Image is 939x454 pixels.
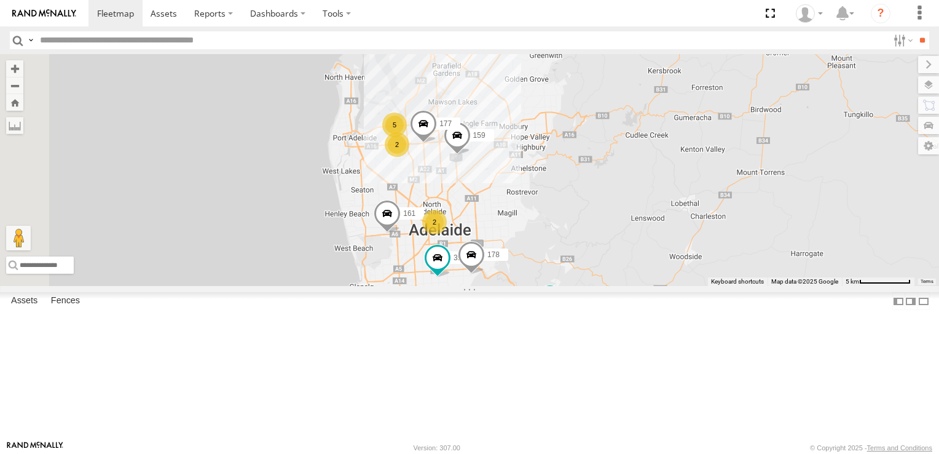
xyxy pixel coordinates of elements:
[414,444,460,452] div: Version: 307.00
[846,278,859,285] span: 5 km
[889,31,915,49] label: Search Filter Options
[7,442,63,454] a: Visit our Website
[792,4,827,23] div: Frank Cope
[454,253,466,262] span: 391
[771,278,838,285] span: Map data ©2025 Google
[487,250,500,259] span: 178
[439,119,452,128] span: 177
[871,4,890,23] i: ?
[403,209,415,218] span: 161
[6,77,23,94] button: Zoom out
[810,444,932,452] div: © Copyright 2025 -
[842,277,914,286] button: Map Scale: 5 km per 80 pixels
[867,444,932,452] a: Terms and Conditions
[711,277,764,286] button: Keyboard shortcuts
[6,117,23,134] label: Measure
[382,113,407,137] div: 5
[892,292,905,310] label: Dock Summary Table to the Left
[45,293,86,310] label: Fences
[6,94,23,111] button: Zoom Home
[473,131,485,140] span: 159
[917,292,930,310] label: Hide Summary Table
[422,210,447,234] div: 2
[6,226,31,250] button: Drag Pegman onto the map to open Street View
[6,60,23,77] button: Zoom in
[918,137,939,154] label: Map Settings
[12,9,76,18] img: rand-logo.svg
[385,132,409,157] div: 2
[921,279,933,284] a: Terms (opens in new tab)
[5,293,44,310] label: Assets
[26,31,36,49] label: Search Query
[905,292,917,310] label: Dock Summary Table to the Right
